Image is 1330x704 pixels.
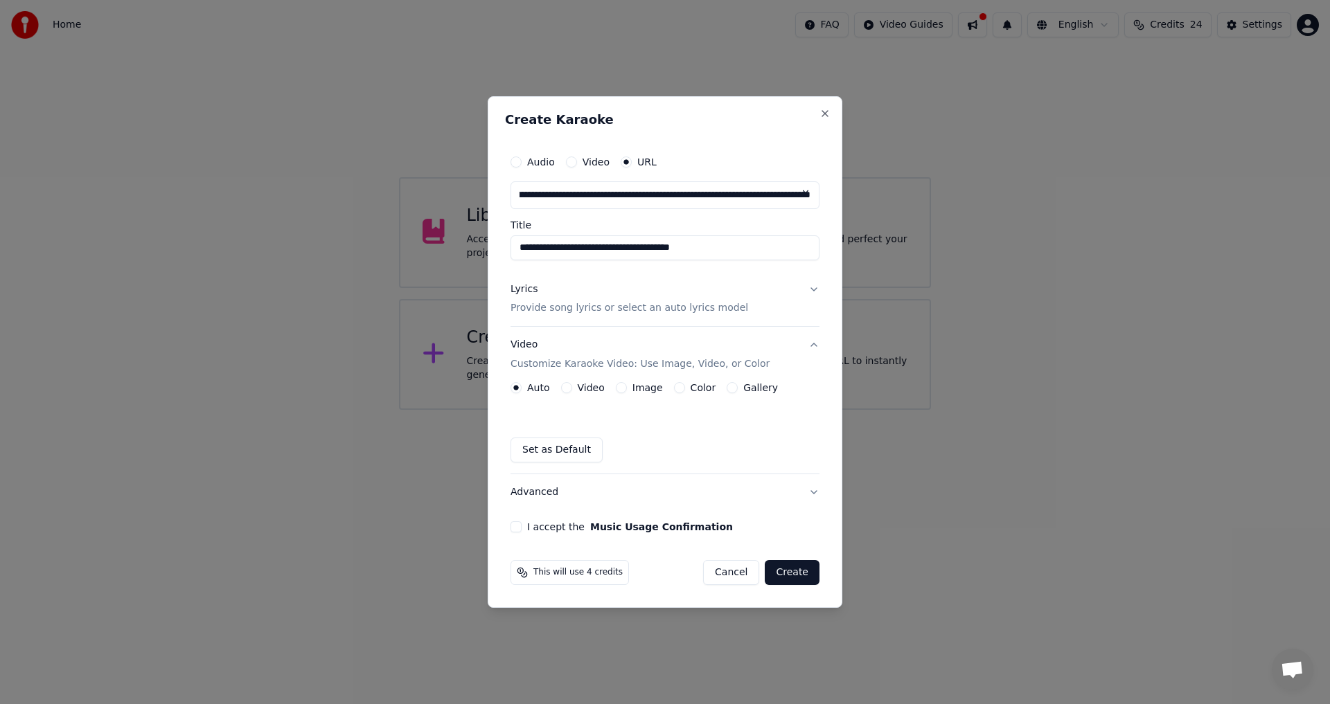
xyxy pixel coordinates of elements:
button: VideoCustomize Karaoke Video: Use Image, Video, or Color [511,327,819,383]
label: Audio [527,157,555,167]
label: Auto [527,383,550,392]
button: Set as Default [511,437,603,462]
label: Video [578,383,605,392]
label: Gallery [743,383,778,392]
h2: Create Karaoke [505,114,825,126]
button: I accept the [590,522,733,532]
span: This will use 4 credits [533,567,623,578]
button: LyricsProvide song lyrics or select an auto lyrics model [511,271,819,327]
button: Create [765,560,819,585]
label: Color [691,383,716,392]
p: Customize Karaoke Video: Use Image, Video, or Color [511,357,770,371]
label: Video [583,157,610,167]
label: Title [511,220,819,230]
label: URL [637,157,657,167]
div: VideoCustomize Karaoke Video: Use Image, Video, or Color [511,382,819,473]
label: Image [632,383,663,392]
p: Provide song lyrics or select an auto lyrics model [511,302,748,316]
button: Cancel [703,560,759,585]
label: I accept the [527,522,733,532]
button: Advanced [511,474,819,510]
div: Video [511,339,770,372]
div: Lyrics [511,282,538,296]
